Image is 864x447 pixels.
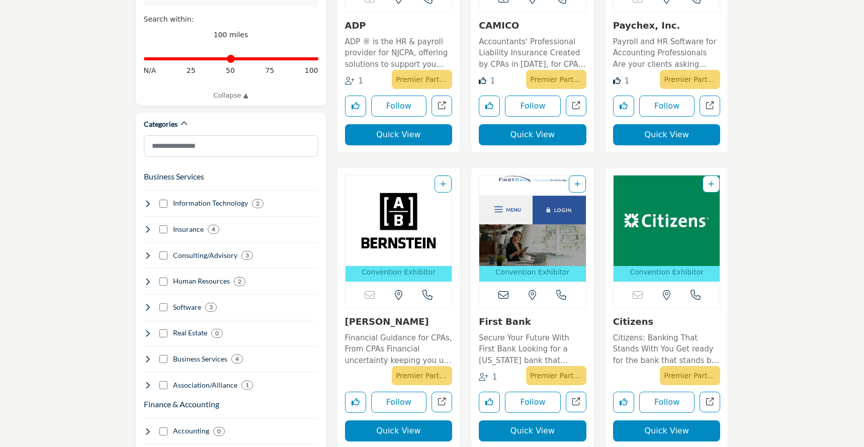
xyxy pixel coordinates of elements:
[144,170,204,183] button: Business Services
[345,36,453,70] p: ADP ® is the HR & payroll provider for NJCPA, offering solutions to support you and your clients ...
[505,96,561,117] button: Follow
[305,65,318,76] span: 100
[664,72,716,86] p: Premier Partner
[217,428,221,435] b: 0
[613,34,721,70] a: Payroll and HR Software for Accounting Professionals Are your clients asking more questions about...
[639,96,695,117] button: Follow
[208,225,219,234] div: 4 Results For Insurance
[440,180,446,188] a: Add To List
[479,34,586,70] a: Accountants' Professional Liability Insurance Created by CPAs in [DATE], for CPAs, CAMICO provide...
[173,354,227,364] h4: Business Services: Office supplies, software, tech support, communications, travel
[214,31,248,39] span: 100 miles
[505,392,561,413] button: Follow
[345,20,453,31] h3: ADP
[479,77,486,84] i: Like
[144,398,219,410] button: Finance & Accounting
[431,96,452,116] a: Open adp in new tab
[173,250,237,260] h4: Consulting/Advisory: Business consulting, mergers & acquisitions, growth strategies
[215,330,219,337] b: 0
[479,420,586,441] button: Quick View
[173,302,201,312] h4: Software: Accounting sotware, tax software, workflow, etc.
[252,199,264,208] div: 2 Results For Information Technology
[639,392,695,413] button: Follow
[345,20,366,31] a: ADP
[345,316,453,327] h3: Bernstein
[245,382,249,389] b: 1
[358,76,363,85] span: 1
[159,200,167,208] input: Select Information Technology checkbox
[345,316,429,327] a: [PERSON_NAME]
[479,332,586,367] p: Secure Your Future With First Bank Looking for a [US_STATE] bank that understands the unique need...
[245,252,249,259] b: 3
[630,267,704,278] p: Convention Exhibitor
[490,76,495,85] span: 1
[173,426,209,436] h4: Accounting: Financial statements, bookkeeping, auditing
[173,224,204,234] h4: Insurance: Professional liability, healthcare, life insurance, risk management
[159,381,167,389] input: Select Association/Alliance checkbox
[144,65,156,76] span: N/A
[371,392,427,413] button: Follow
[159,329,167,337] input: Select Real Estate checkbox
[159,355,167,363] input: Select Business Services checkbox
[159,427,167,435] input: Select Accounting checkbox
[144,14,318,25] div: Search within:
[479,124,586,145] button: Quick View
[173,198,248,208] h4: Information Technology: Software, cloud services, data management, analytics, automation
[479,20,519,31] a: CAMICO
[345,330,453,367] a: Financial Guidance for CPAs, From CPAs Financial uncertainty keeping you up at night? [PERSON_NAM...
[479,316,531,327] a: First Bank
[256,200,260,207] b: 2
[396,369,448,383] p: Premier Partner
[479,372,497,383] div: Followers
[345,124,453,145] button: Quick View
[144,135,318,157] input: Search Category
[492,373,497,382] span: 1
[566,392,586,412] a: Open first-bank in new tab
[345,332,453,367] p: Financial Guidance for CPAs, From CPAs Financial uncertainty keeping you up at night? [PERSON_NAM...
[496,267,570,278] p: Convention Exhibitor
[613,330,721,367] a: Citizens: Banking That Stands With You Get ready for the bank that stands by you through life's m...
[479,96,500,117] button: Like listing
[231,354,243,364] div: 4 Results For Business Services
[431,392,452,412] a: Open bernstein in new tab
[625,76,630,85] span: 1
[213,427,225,436] div: 0 Results For Accounting
[613,332,721,367] p: Citizens: Banking That Stands With You Get ready for the bank that stands by you through life's m...
[613,20,721,31] h3: Paychex, Inc.
[212,226,215,233] b: 4
[479,175,586,266] img: First Bank
[173,276,230,286] h4: Human Resources: Payroll, benefits, HR consulting, talent acquisition, training
[345,392,366,413] button: Like listing
[613,77,621,84] i: Like
[700,96,720,116] a: Open paychex in new tab
[173,380,237,390] h4: Association/Alliance: Membership/trade associations and CPA firm alliances
[211,329,223,338] div: 0 Results For Real Estate
[614,175,720,266] img: Citizens
[345,420,453,441] button: Quick View
[396,72,448,86] p: Premier Partner
[187,65,196,76] span: 25
[479,392,500,413] button: Like listing
[345,96,366,117] button: Like listing
[159,278,167,286] input: Select Human Resources checkbox
[173,328,207,338] h4: Real Estate: Commercial real estate, office space, property management, home loans
[209,304,213,311] b: 3
[159,251,167,259] input: Select Consulting/Advisory checkbox
[205,303,217,312] div: 3 Results For Software
[234,277,245,286] div: 2 Results For Human Resources
[479,316,586,327] h3: First Bank
[144,91,318,101] a: Collapse ▲
[530,72,582,86] p: Premier Partner
[241,381,253,390] div: 1 Results For Association/Alliance
[345,175,452,266] img: Bernstein
[614,175,720,282] a: Open Listing in new tab
[664,369,716,383] p: Premier Partner
[226,65,235,76] span: 50
[479,175,586,282] a: Open Listing in new tab
[238,278,241,285] b: 2
[241,251,253,260] div: 3 Results For Consulting/Advisory
[345,34,453,70] a: ADP ® is the HR & payroll provider for NJCPA, offering solutions to support you and your clients ...
[613,96,634,117] button: Like listing
[345,75,364,87] div: Followers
